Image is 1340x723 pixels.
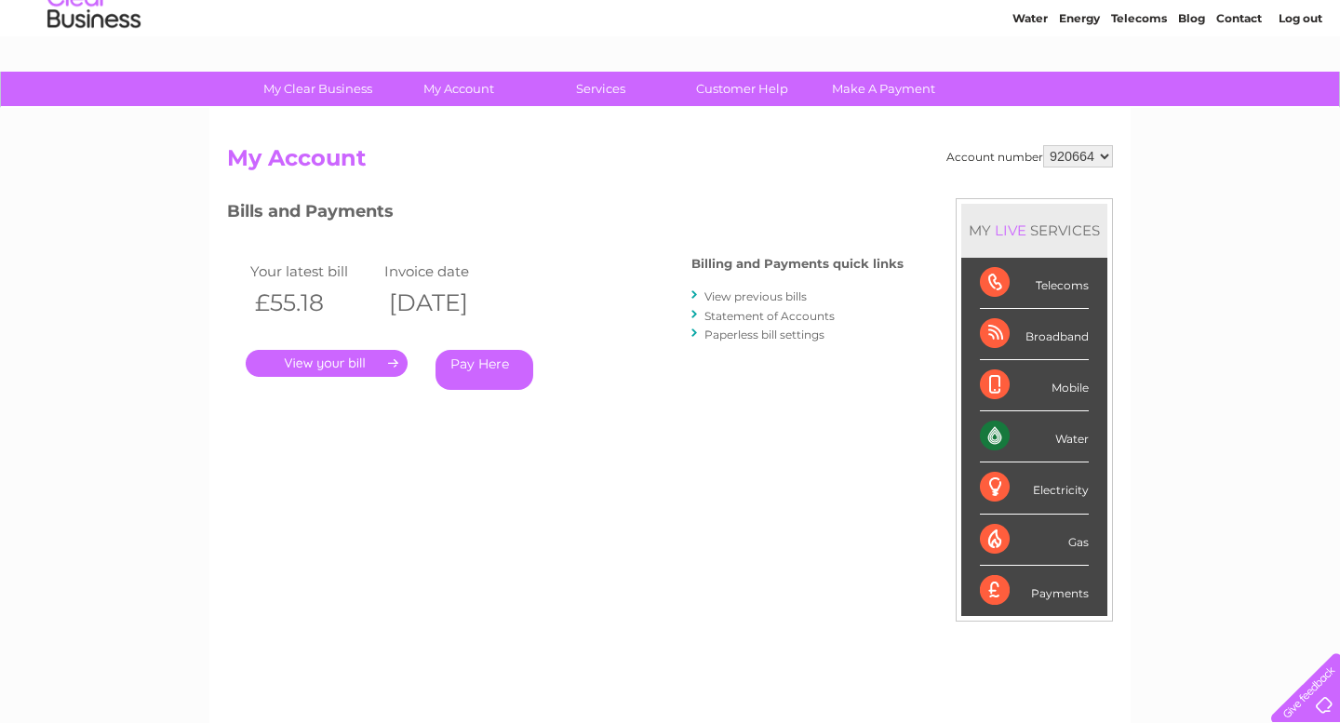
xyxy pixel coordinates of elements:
[382,72,536,106] a: My Account
[991,221,1030,239] div: LIVE
[980,309,1089,360] div: Broadband
[246,284,380,322] th: £55.18
[1216,79,1262,93] a: Contact
[380,284,514,322] th: [DATE]
[980,360,1089,411] div: Mobile
[227,145,1113,181] h2: My Account
[246,350,408,377] a: .
[246,259,380,284] td: Your latest bill
[691,257,904,271] h4: Billing and Payments quick links
[704,289,807,303] a: View previous bills
[665,72,819,106] a: Customer Help
[47,48,141,105] img: logo.png
[241,72,395,106] a: My Clear Business
[704,328,824,341] a: Paperless bill settings
[980,258,1089,309] div: Telecoms
[435,350,533,390] a: Pay Here
[980,515,1089,566] div: Gas
[524,72,677,106] a: Services
[961,204,1107,257] div: MY SERVICES
[1279,79,1322,93] a: Log out
[980,462,1089,514] div: Electricity
[807,72,960,106] a: Make A Payment
[1178,79,1205,93] a: Blog
[704,309,835,323] a: Statement of Accounts
[1111,79,1167,93] a: Telecoms
[1012,79,1048,93] a: Water
[232,10,1111,90] div: Clear Business is a trading name of Verastar Limited (registered in [GEOGRAPHIC_DATA] No. 3667643...
[227,198,904,231] h3: Bills and Payments
[1059,79,1100,93] a: Energy
[380,259,514,284] td: Invoice date
[980,566,1089,616] div: Payments
[989,9,1118,33] a: 0333 014 3131
[946,145,1113,167] div: Account number
[980,411,1089,462] div: Water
